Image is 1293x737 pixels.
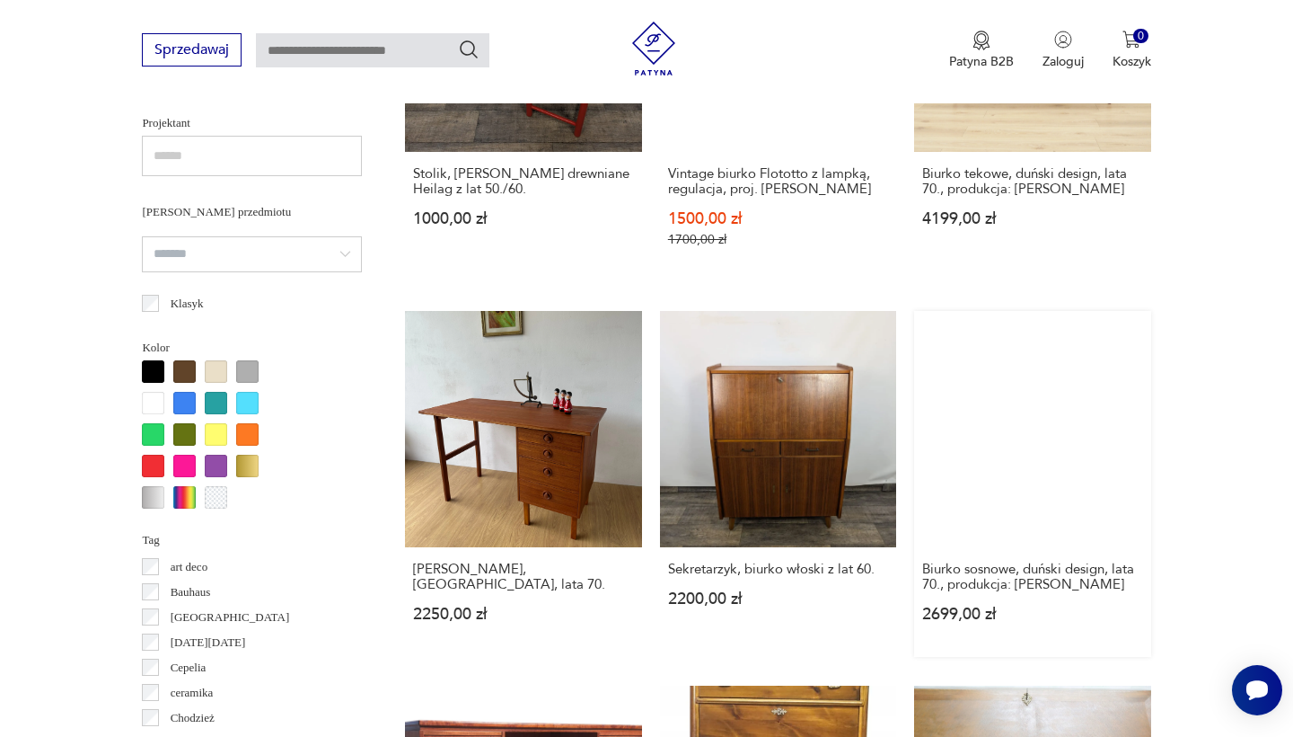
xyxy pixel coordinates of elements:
p: ceramika [171,683,214,703]
p: Patyna B2B [949,53,1014,70]
p: [PERSON_NAME] przedmiotu [142,202,362,222]
button: Patyna B2B [949,31,1014,70]
p: Projektant [142,113,362,133]
p: art deco [171,557,208,577]
p: 2250,00 zł [413,607,633,622]
p: [DATE][DATE] [171,633,246,653]
div: 0 [1133,29,1148,44]
p: 1700,00 zł [668,232,888,247]
a: Sprzedawaj [142,45,242,58]
h3: Sekretarzyk, biurko włoski z lat 60. [668,562,888,577]
iframe: Smartsupp widget button [1232,665,1282,715]
button: Sprzedawaj [142,33,242,67]
a: Ikona medaluPatyna B2B [949,31,1014,70]
img: Ikonka użytkownika [1054,31,1072,49]
img: Ikona medalu [972,31,990,50]
h3: Biurko sosnowe, duński design, lata 70., produkcja: [PERSON_NAME] [922,562,1142,592]
p: Bauhaus [171,582,211,602]
button: 0Koszyk [1113,31,1151,70]
p: 2200,00 zł [668,591,888,607]
h3: Stolik, [PERSON_NAME] drewniane Heilag z lat 50./60. [413,166,633,197]
p: 1500,00 zł [668,211,888,226]
p: Cepelia [171,658,207,678]
p: Chodzież [171,708,215,728]
p: Tag [142,530,362,550]
img: Patyna - sklep z meblami i dekoracjami vintage [627,22,681,75]
p: [GEOGRAPHIC_DATA] [171,608,290,627]
h3: Vintage biurko Flototto z lampką, regulacja, proj. [PERSON_NAME] [668,166,888,197]
button: Zaloguj [1042,31,1084,70]
button: Szukaj [458,39,479,60]
p: 1000,00 zł [413,211,633,226]
a: Biurko, Skandynawia, lata 70.[PERSON_NAME], [GEOGRAPHIC_DATA], lata 70.2250,00 zł [405,311,641,657]
h3: Biurko tekowe, duński design, lata 70., produkcja: [PERSON_NAME] [922,166,1142,197]
p: Klasyk [171,294,204,314]
a: Biurko sosnowe, duński design, lata 70., produkcja: DaniaBiurko sosnowe, duński design, lata 70.,... [914,311,1150,657]
a: Sekretarzyk, biurko włoski z lat 60.Sekretarzyk, biurko włoski z lat 60.2200,00 zł [660,311,896,657]
p: Koszyk [1113,53,1151,70]
p: Zaloguj [1042,53,1084,70]
p: Kolor [142,338,362,358]
h3: [PERSON_NAME], [GEOGRAPHIC_DATA], lata 70. [413,562,633,592]
p: 2699,00 zł [922,607,1142,622]
p: 4199,00 zł [922,211,1142,226]
img: Ikona koszyka [1122,31,1140,49]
